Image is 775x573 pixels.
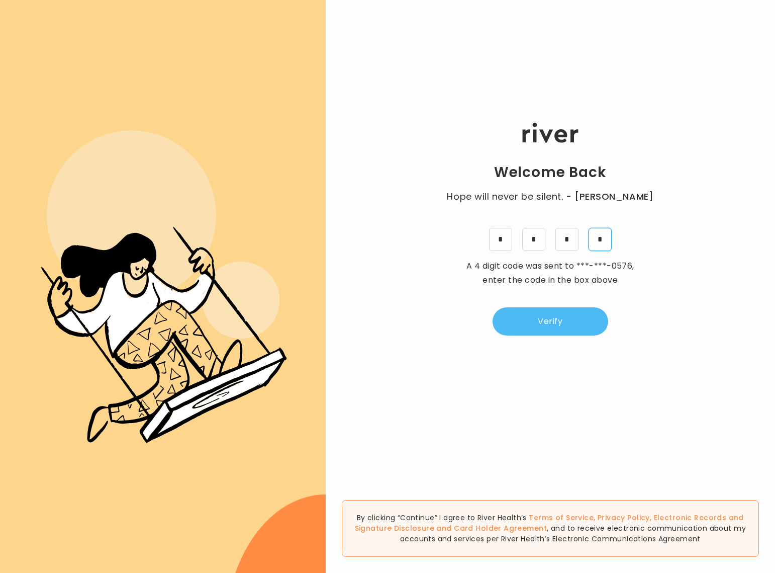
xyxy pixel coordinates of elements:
span: - [PERSON_NAME] [566,190,653,204]
input: 3 [489,228,512,251]
div: By clicking “Continue” I agree to River Health’s [342,500,759,557]
input: 5 [522,228,545,251]
span: , and to receive electronic communication about my accounts and services per River Health’s Elect... [400,523,746,544]
button: Verify [493,307,608,336]
a: Electronic Records and Signature Disclosure [355,513,744,533]
span: , , and [355,513,744,533]
input: 9 [555,228,578,251]
p: Hope will never be silent. [437,190,663,204]
span: A 4 digit code was sent to , enter the code in the box above [466,260,634,286]
h1: Welcome Back [494,163,607,182]
a: Terms of Service [529,513,594,523]
input: 4 [589,228,612,251]
a: Card Holder Agreement [454,523,547,533]
a: Privacy Policy [598,513,650,523]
